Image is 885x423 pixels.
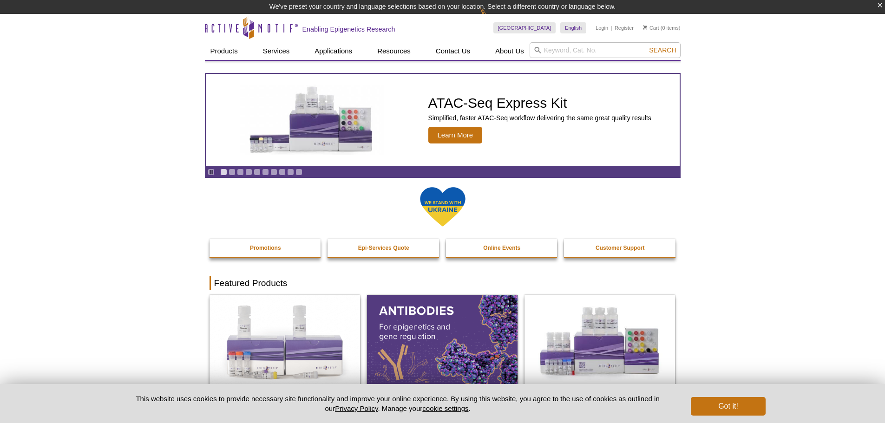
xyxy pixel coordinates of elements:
[229,169,236,176] a: Go to slide 2
[208,169,215,176] a: Toggle autoplay
[206,74,680,166] article: ATAC-Seq Express Kit
[530,42,681,58] input: Keyword, Cat. No.
[237,169,244,176] a: Go to slide 3
[328,239,440,257] a: Epi-Services Quote
[220,169,227,176] a: Go to slide 1
[420,186,466,228] img: We Stand With Ukraine
[643,25,647,30] img: Your Cart
[236,85,389,155] img: ATAC-Seq Express Kit
[691,397,765,416] button: Got it!
[483,245,520,251] strong: Online Events
[210,276,676,290] h2: Featured Products
[262,169,269,176] a: Go to slide 6
[428,96,651,110] h2: ATAC-Seq Express Kit
[564,239,676,257] a: Customer Support
[649,46,676,54] span: Search
[367,295,518,386] img: All Antibodies
[560,22,586,33] a: English
[596,25,608,31] a: Login
[596,245,644,251] strong: Customer Support
[245,169,252,176] a: Go to slide 4
[493,22,556,33] a: [GEOGRAPHIC_DATA]
[335,404,378,412] a: Privacy Policy
[646,46,679,54] button: Search
[372,42,416,60] a: Resources
[254,169,261,176] a: Go to slide 5
[611,22,612,33] li: |
[287,169,294,176] a: Go to slide 9
[480,7,505,29] img: Change Here
[490,42,530,60] a: About Us
[270,169,277,176] a: Go to slide 7
[309,42,358,60] a: Applications
[524,295,675,386] img: CUT&Tag-IT® Express Assay Kit
[643,22,681,33] li: (0 items)
[615,25,634,31] a: Register
[428,127,483,143] span: Learn More
[295,169,302,176] a: Go to slide 10
[279,169,286,176] a: Go to slide 8
[302,25,395,33] h2: Enabling Epigenetics Research
[428,114,651,122] p: Simplified, faster ATAC-Seq workflow delivering the same great quality results
[205,42,243,60] a: Products
[210,239,322,257] a: Promotions
[643,25,659,31] a: Cart
[206,74,680,166] a: ATAC-Seq Express Kit ATAC-Seq Express Kit Simplified, faster ATAC-Seq workflow delivering the sam...
[430,42,476,60] a: Contact Us
[446,239,558,257] a: Online Events
[250,245,281,251] strong: Promotions
[422,404,468,412] button: cookie settings
[257,42,295,60] a: Services
[358,245,409,251] strong: Epi-Services Quote
[120,394,676,413] p: This website uses cookies to provide necessary site functionality and improve your online experie...
[210,295,360,386] img: DNA Library Prep Kit for Illumina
